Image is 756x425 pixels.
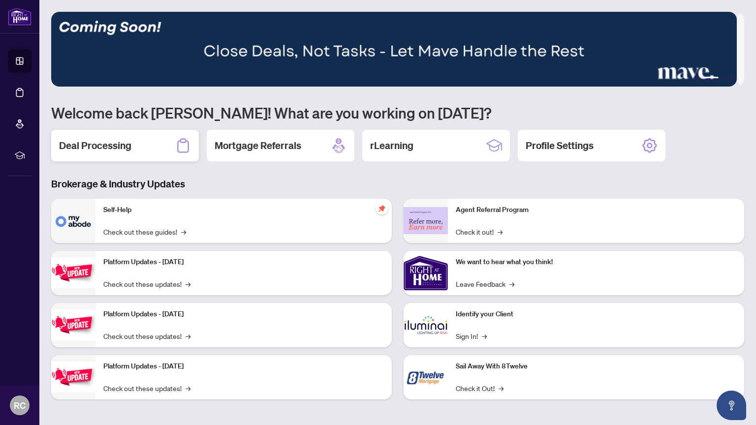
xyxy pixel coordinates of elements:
button: 5 [730,77,734,81]
p: Identify your Client [456,309,736,320]
p: We want to hear what you think! [456,257,736,268]
button: 2 [695,77,699,81]
a: Leave Feedback→ [456,278,514,289]
a: Check out these updates!→ [103,331,190,341]
span: RC [14,398,26,412]
button: 4 [723,77,726,81]
img: Platform Updates - July 8, 2025 [51,309,95,340]
a: Check it Out!→ [456,383,504,394]
img: We want to hear what you think! [404,251,448,295]
img: Platform Updates - July 21, 2025 [51,257,95,288]
button: 3 [703,77,719,81]
p: Platform Updates - [DATE] [103,309,384,320]
h3: Brokerage & Industry Updates [51,177,744,191]
img: logo [8,7,31,26]
button: Open asap [717,391,746,420]
img: Slide 2 [51,12,737,87]
span: → [482,331,487,341]
a: Check out these updates!→ [103,383,190,394]
img: Platform Updates - June 23, 2025 [51,362,95,393]
span: → [498,226,503,237]
p: Platform Updates - [DATE] [103,361,384,372]
a: Check out these guides!→ [103,226,186,237]
span: → [186,331,190,341]
h2: Deal Processing [59,139,131,152]
a: Check it out!→ [456,226,503,237]
h1: Welcome back [PERSON_NAME]! What are you working on [DATE]? [51,103,744,122]
a: Check out these updates!→ [103,278,190,289]
p: Agent Referral Program [456,205,736,215]
span: → [499,383,504,394]
h2: rLearning [370,139,413,152]
button: 1 [687,77,691,81]
a: Sign In!→ [456,331,487,341]
span: → [181,226,186,237]
p: Self-Help [103,205,384,215]
span: → [509,278,514,289]
span: pushpin [376,203,388,214]
h2: Profile Settings [526,139,594,152]
img: Identify your Client [404,303,448,347]
img: Self-Help [51,199,95,243]
span: → [186,278,190,289]
p: Platform Updates - [DATE] [103,257,384,268]
h2: Mortgage Referrals [215,139,301,152]
img: Sail Away With 8Twelve [404,355,448,399]
img: Agent Referral Program [404,207,448,234]
p: Sail Away With 8Twelve [456,361,736,372]
span: → [186,383,190,394]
